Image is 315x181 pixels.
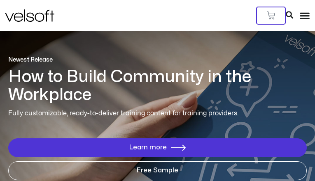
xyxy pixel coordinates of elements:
span: Free Sample [137,167,178,174]
a: Free Sample [8,161,307,180]
a: Learn more [8,138,307,157]
p: Fully customizable, ready-to-deliver training content for training providers. [8,108,307,119]
p: Newest Release [8,56,307,64]
img: Velsoft Training Materials [5,9,54,22]
h1: How to Build Community in the Workplace [8,68,307,104]
span: Learn more [129,144,167,151]
div: Menu Toggle [299,10,310,21]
